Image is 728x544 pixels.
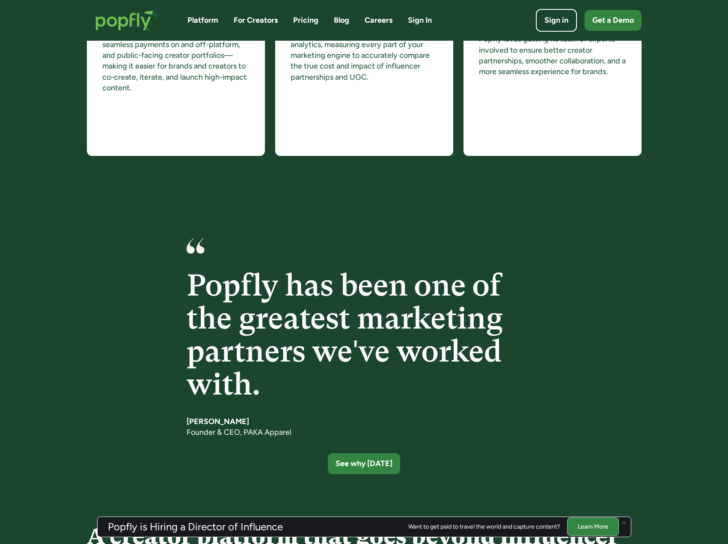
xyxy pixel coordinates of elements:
[187,269,541,401] h4: Popfly has been one of the greatest marketing partners we've worked with.
[536,9,577,32] a: Sign in
[102,18,250,93] p: Popfly connects with built-in collaboration tools—precise time-stamped chats, seamless payments o...
[479,34,626,77] p: Popfly loves getting its team of experts involved to ensure better creator partnerships, smoother...
[408,15,432,26] a: Sign In
[291,29,438,83] p: Popfly Data Suite goes beyond creative analytics, measuring every part of your marketing engine t...
[187,427,541,438] div: Founder & CEO, PAKA Apparel
[585,10,642,31] a: Get a Demo
[336,458,392,469] div: See why [DATE]
[328,453,400,474] a: See why [DATE]
[408,523,560,530] div: Want to get paid to travel the world and capture content?
[87,2,167,39] a: home
[293,15,318,26] a: Pricing
[544,15,568,26] div: Sign in
[187,416,541,427] h5: [PERSON_NAME]
[567,517,619,536] a: Learn More
[365,15,392,26] a: Careers
[592,15,634,26] div: Get a Demo
[108,522,283,532] h3: Popfly is Hiring a Director of Influence
[187,15,218,26] a: Platform
[234,15,278,26] a: For Creators
[334,15,349,26] a: Blog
